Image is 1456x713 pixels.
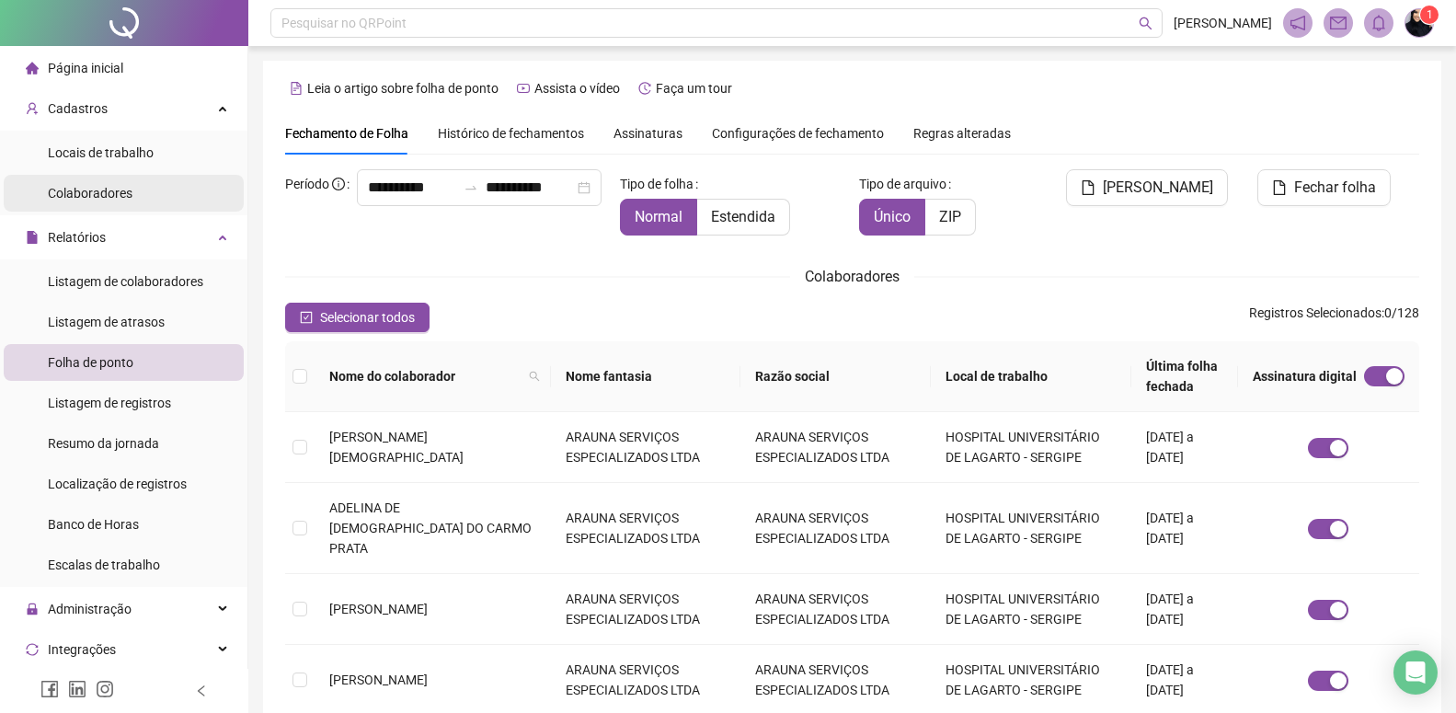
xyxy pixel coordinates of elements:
[1393,650,1438,695] div: Open Intercom Messenger
[285,303,430,332] button: Selecionar todos
[1294,177,1376,199] span: Fechar folha
[48,186,132,201] span: Colaboradores
[1131,483,1238,574] td: [DATE] a [DATE]
[874,208,911,225] span: Único
[529,371,540,382] span: search
[26,643,39,656] span: sync
[307,81,499,96] span: Leia o artigo sobre folha de ponto
[329,673,428,687] span: [PERSON_NAME]
[534,81,620,96] span: Assista o vídeo
[48,101,108,116] span: Cadastros
[1290,15,1306,31] span: notification
[740,574,931,645] td: ARAUNA SERVIÇOS ESPECIALIZADOS LTDA
[931,483,1131,574] td: HOSPITAL UNIVERSITÁRIO DE LAGARTO - SERGIPE
[517,82,530,95] span: youtube
[1253,366,1357,386] span: Assinatura digital
[1131,412,1238,483] td: [DATE] a [DATE]
[711,208,775,225] span: Estendida
[1139,17,1152,30] span: search
[859,174,946,194] span: Tipo de arquivo
[939,208,961,225] span: ZIP
[931,341,1131,412] th: Local de trabalho
[1420,6,1439,24] sup: Atualize o seu contato no menu Meus Dados
[1370,15,1387,31] span: bell
[740,341,931,412] th: Razão social
[1257,169,1391,206] button: Fechar folha
[464,180,478,195] span: swap-right
[96,680,114,698] span: instagram
[48,145,154,160] span: Locais de trabalho
[464,180,478,195] span: to
[48,558,160,572] span: Escalas de trabalho
[48,355,133,370] span: Folha de ponto
[656,81,732,96] span: Faça um tour
[48,230,106,245] span: Relatórios
[805,268,900,285] span: Colaboradores
[332,178,345,190] span: info-circle
[1427,8,1433,21] span: 1
[1249,303,1419,332] span: : 0 / 128
[438,126,584,141] span: Histórico de fechamentos
[931,412,1131,483] td: HOSPITAL UNIVERSITÁRIO DE LAGARTO - SERGIPE
[1249,305,1381,320] span: Registros Selecionados
[320,307,415,328] span: Selecionar todos
[1405,9,1433,37] img: 73420
[26,231,39,244] span: file
[329,430,464,465] span: [PERSON_NAME][DEMOGRAPHIC_DATA]
[40,680,59,698] span: facebook
[329,602,428,616] span: [PERSON_NAME]
[551,483,741,574] td: ARAUNA SERVIÇOS ESPECIALIZADOS LTDA
[48,602,132,616] span: Administração
[26,102,39,115] span: user-add
[48,477,187,491] span: Localização de registros
[551,574,741,645] td: ARAUNA SERVIÇOS ESPECIALIZADOS LTDA
[1174,13,1272,33] span: [PERSON_NAME]
[195,684,208,697] span: left
[913,127,1011,140] span: Regras alteradas
[48,61,123,75] span: Página inicial
[68,680,86,698] span: linkedin
[48,274,203,289] span: Listagem de colaboradores
[1066,169,1228,206] button: [PERSON_NAME]
[1131,574,1238,645] td: [DATE] a [DATE]
[290,82,303,95] span: file-text
[740,483,931,574] td: ARAUNA SERVIÇOS ESPECIALIZADOS LTDA
[26,603,39,615] span: lock
[1272,180,1287,195] span: file
[712,127,884,140] span: Configurações de fechamento
[329,366,522,386] span: Nome do colaborador
[285,177,329,191] span: Período
[26,62,39,75] span: home
[300,311,313,324] span: check-square
[48,396,171,410] span: Listagem de registros
[48,315,165,329] span: Listagem de atrasos
[1081,180,1095,195] span: file
[551,412,741,483] td: ARAUNA SERVIÇOS ESPECIALIZADOS LTDA
[285,126,408,141] span: Fechamento de Folha
[1330,15,1347,31] span: mail
[613,127,682,140] span: Assinaturas
[740,412,931,483] td: ARAUNA SERVIÇOS ESPECIALIZADOS LTDA
[638,82,651,95] span: history
[48,517,139,532] span: Banco de Horas
[48,436,159,451] span: Resumo da jornada
[551,341,741,412] th: Nome fantasia
[48,642,116,657] span: Integrações
[931,574,1131,645] td: HOSPITAL UNIVERSITÁRIO DE LAGARTO - SERGIPE
[620,174,694,194] span: Tipo de folha
[1131,341,1238,412] th: Última folha fechada
[525,362,544,390] span: search
[1103,177,1213,199] span: [PERSON_NAME]
[329,500,532,556] span: ADELINA DE [DEMOGRAPHIC_DATA] DO CARMO PRATA
[635,208,682,225] span: Normal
